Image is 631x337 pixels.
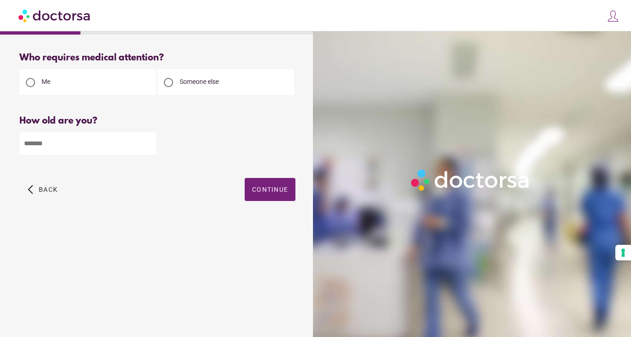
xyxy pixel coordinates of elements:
[39,186,58,193] span: Back
[24,178,61,201] button: arrow_back_ios Back
[245,178,295,201] button: Continue
[18,5,91,26] img: Doctorsa.com
[42,78,50,85] span: Me
[180,78,219,85] span: Someone else
[19,53,295,63] div: Who requires medical attention?
[607,10,619,23] img: icons8-customer-100.png
[19,116,295,126] div: How old are you?
[408,166,534,194] img: Logo-Doctorsa-trans-White-partial-flat.png
[252,186,288,193] span: Continue
[615,245,631,260] button: Your consent preferences for tracking technologies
